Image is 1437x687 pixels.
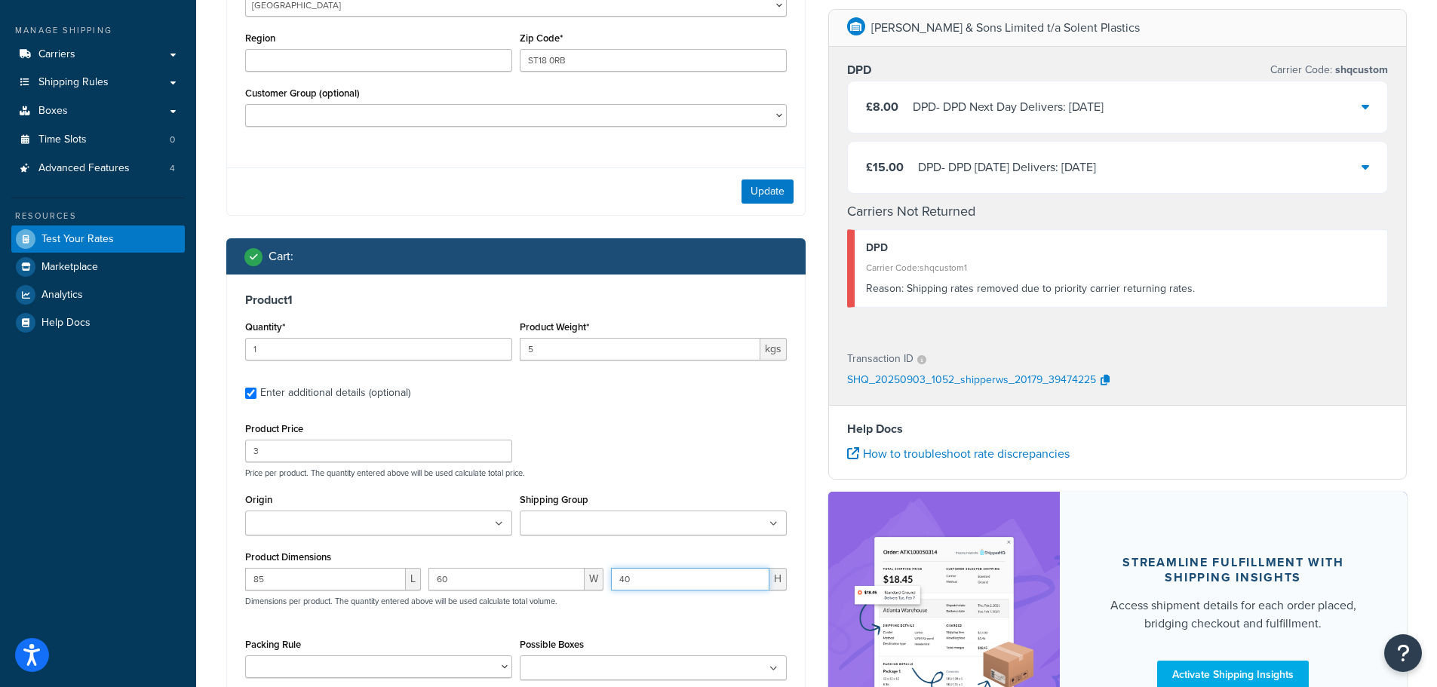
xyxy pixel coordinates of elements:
span: Shipping Rules [38,76,109,89]
h3: DPD [847,63,871,78]
span: Advanced Features [38,162,130,175]
p: Dimensions per product. The quantity entered above will be used calculate total volume. [241,596,557,606]
p: Price per product. The quantity entered above will be used calculate total price. [241,468,791,478]
div: Enter additional details (optional) [260,382,410,403]
a: Carriers [11,41,185,69]
h4: Carriers Not Returned [847,201,1389,222]
a: How to troubleshoot rate discrepancies [847,445,1070,462]
span: H [769,568,787,590]
span: Analytics [41,289,83,302]
label: Customer Group (optional) [245,87,360,99]
p: [PERSON_NAME] & Sons Limited t/a Solent Plastics [871,17,1140,38]
div: Manage Shipping [11,24,185,37]
label: Shipping Group [520,494,588,505]
span: Reason: [866,281,904,296]
span: Test Your Rates [41,233,114,246]
p: SHQ_20250903_1052_shipperws_20179_39474225 [847,370,1096,392]
input: Enter additional details (optional) [245,388,256,399]
div: Resources [11,210,185,222]
div: Access shipment details for each order placed, bridging checkout and fulfillment. [1096,597,1371,633]
div: Streamline Fulfillment with Shipping Insights [1096,555,1371,585]
a: Advanced Features4 [11,155,185,182]
p: Carrier Code: [1270,60,1388,81]
div: DPD - DPD Next Day Delivers: [DATE] [913,97,1104,118]
span: Boxes [38,105,68,118]
p: Transaction ID [847,348,913,370]
div: Shipping rates removed due to priority carrier returning rates. [866,278,1377,299]
li: Time Slots [11,126,185,154]
span: 0 [170,133,175,146]
span: W [585,568,603,590]
input: 0.0 [245,338,512,360]
a: Marketplace [11,253,185,281]
li: Advanced Features [11,155,185,182]
span: shqcustom [1332,62,1388,78]
label: Quantity* [245,321,285,333]
span: Carriers [38,48,75,61]
label: Region [245,32,275,44]
span: L [406,568,421,590]
span: Help Docs [41,317,91,330]
div: DPD [866,238,1377,259]
a: Shipping Rules [11,69,185,97]
div: DPD - DPD [DATE] Delivers: [DATE] [918,157,1096,178]
input: 0.00 [520,338,760,360]
label: Product Weight* [520,321,589,333]
h4: Help Docs [847,420,1389,438]
label: Product Dimensions [245,551,331,563]
span: £15.00 [866,158,904,176]
a: Test Your Rates [11,225,185,253]
div: Carrier Code: shqcustom1 [866,257,1377,278]
button: Open Resource Center [1384,634,1422,672]
a: Time Slots0 [11,126,185,154]
label: Packing Rule [245,639,301,650]
span: Marketplace [41,261,98,274]
label: Zip Code* [520,32,563,44]
span: £8.00 [866,98,898,115]
label: Possible Boxes [520,639,584,650]
h3: Product 1 [245,293,787,308]
span: 4 [170,162,175,175]
span: Time Slots [38,133,87,146]
button: Update [742,179,794,204]
h2: Cart : [269,250,293,263]
label: Product Price [245,423,303,434]
a: Analytics [11,281,185,308]
a: Help Docs [11,309,185,336]
label: Origin [245,494,272,505]
span: kgs [760,338,787,360]
a: Boxes [11,97,185,125]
